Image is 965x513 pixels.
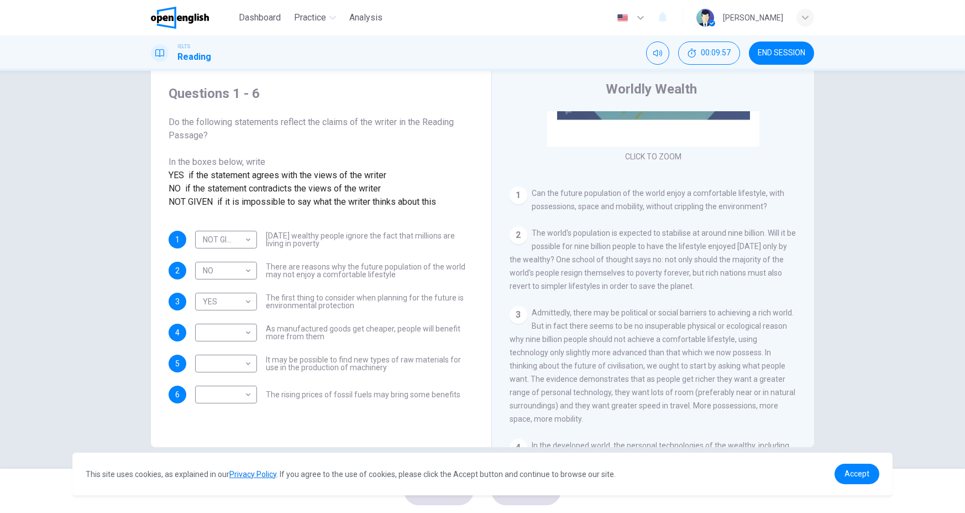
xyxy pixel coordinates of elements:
button: Analysis [345,8,387,28]
span: Analysis [349,11,382,24]
span: The first thing to consider when planning for the future is environmental protection [266,294,474,309]
img: en [616,14,630,22]
span: IELTS [177,43,190,50]
span: Accept [845,469,869,478]
h1: Reading [177,50,211,64]
span: Practice [294,11,326,24]
span: As manufactured goods get cheaper, people will benefit more from them [266,325,474,340]
span: Do the following statements reflect the claims of the writer in the Reading Passage? In the boxes... [169,117,454,167]
span: In the developed world, the personal technologies of the wealthy, including telephones, washing m... [510,441,794,503]
span: NO [169,182,181,195]
span: 3 [175,298,180,305]
span: This site uses cookies, as explained in our . If you agree to the use of cookies, please click th... [86,470,616,479]
a: OpenEnglish logo [151,7,234,29]
span: NOT GIVEN [169,195,213,209]
h4: Worldly Wealth [606,80,697,98]
div: cookieconsent [72,453,893,495]
button: END SESSION [749,42,814,65]
button: 00:09:57 [678,42,740,65]
span: 2 [175,267,180,274]
span: if it is impossible to say what the writer thinks about this [217,195,436,209]
div: Hide [678,42,740,65]
a: Privacy Policy [229,470,276,479]
span: 4 [175,329,180,336]
button: Dashboard [234,8,285,28]
h4: Questions 1 - 6 [169,85,474,102]
span: 6 [175,391,180,398]
span: The world's population is expected to stabilise at around nine billion. Will it be possible for n... [510,229,796,291]
div: 1 [510,186,527,204]
span: 00:09:57 [701,49,731,58]
span: Dashboard [239,11,281,24]
span: END SESSION [758,49,805,58]
span: It may be possible to find new types of raw materials for use in the production of machinery [266,356,474,371]
span: YES [169,169,184,182]
span: Can the future population of the world enjoy a comfortable lifestyle, with possessions, space and... [532,189,784,211]
div: 2 [510,226,527,244]
div: [PERSON_NAME] [723,11,783,24]
span: if the statement agrees with the views of the writer [188,169,386,182]
span: There are reasons why the future population of the world may not enjoy a comfortable lifestyle [266,263,474,278]
span: 5 [175,360,180,367]
div: 3 [510,306,527,324]
div: YES [195,286,253,318]
span: [DATE] wealthy people ignore the fact that millions are living in poverty [266,232,474,247]
div: 4 [510,439,527,457]
div: NO [195,255,253,287]
img: Profile picture [696,9,714,27]
div: Mute [646,42,669,65]
button: Practice [290,8,340,28]
div: NOT GIVEN [195,224,253,256]
a: dismiss cookie message [835,464,879,484]
span: The rising prices of fossil fuels may bring some benefits [266,391,460,398]
span: Admittedly, there may be political or social barriers to achieving a rich world. But in fact ther... [510,308,795,423]
img: OpenEnglish logo [151,7,209,29]
span: if the statement contradicts the views of the writer [185,182,381,195]
span: 1 [175,236,180,243]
